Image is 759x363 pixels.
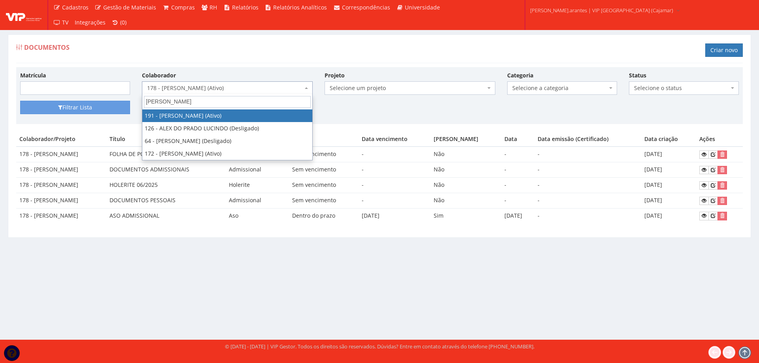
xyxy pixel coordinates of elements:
[24,43,70,52] span: Documentos
[226,162,289,178] td: Admissional
[359,178,431,193] td: -
[696,132,743,147] th: Ações
[330,84,485,92] span: Selecione um projeto
[72,15,109,30] a: Integrações
[142,122,312,135] li: 126 - ALEX DO PRADO LUCINDO (Desligado)
[430,208,501,223] td: Sim
[20,71,46,79] label: Matrícula
[359,147,431,162] td: -
[142,147,312,160] li: 172 - [PERSON_NAME] (Ativo)
[430,132,501,147] th: [PERSON_NAME]
[359,193,431,208] td: -
[534,178,641,193] td: -
[501,193,534,208] td: -
[641,208,697,223] td: [DATE]
[62,19,68,26] span: TV
[530,6,673,14] span: [PERSON_NAME].arantes | VIP [GEOGRAPHIC_DATA] (Cajamar)
[225,343,534,350] div: © [DATE] - [DATE] | VIP Gestor. Todos os direitos são reservados. Dúvidas? Entre em contato atrav...
[629,81,739,95] span: Selecione o status
[106,178,225,193] td: HOLERITE 06/2025
[289,193,359,208] td: Sem vencimento
[359,132,431,147] th: Data vencimento
[75,19,106,26] span: Integrações
[226,208,289,223] td: Aso
[147,84,303,92] span: 178 - LEANDRO DA SILVA PINHEIRO (Ativo)
[430,147,501,162] td: Não
[106,162,225,178] td: DOCUMENTOS ADMISSIONAIS
[289,147,359,162] td: Sem vencimento
[641,178,697,193] td: [DATE]
[359,208,431,223] td: [DATE]
[16,208,106,223] td: 178 - [PERSON_NAME]
[430,193,501,208] td: Não
[634,84,729,92] span: Selecione o status
[641,162,697,178] td: [DATE]
[342,4,390,11] span: Correspondências
[103,4,156,11] span: Gestão de Materiais
[641,132,697,147] th: Data criação
[142,81,313,95] span: 178 - LEANDRO DA SILVA PINHEIRO (Ativo)
[289,132,359,147] th: Status
[232,4,259,11] span: Relatórios
[534,162,641,178] td: -
[16,132,106,147] th: Colaborador/Projeto
[534,193,641,208] td: -
[430,178,501,193] td: Não
[16,178,106,193] td: 178 - [PERSON_NAME]
[273,4,327,11] span: Relatórios Analíticos
[142,135,312,147] li: 64 - [PERSON_NAME] (Desligado)
[109,15,130,30] a: (0)
[534,147,641,162] td: -
[210,4,217,11] span: RH
[359,162,431,178] td: -
[405,4,440,11] span: Universidade
[226,193,289,208] td: Admissional
[705,43,743,57] a: Criar novo
[62,4,89,11] span: Cadastros
[641,147,697,162] td: [DATE]
[325,81,495,95] span: Selecione um projeto
[641,193,697,208] td: [DATE]
[171,4,195,11] span: Compras
[512,84,607,92] span: Selecione a categoria
[629,71,646,79] label: Status
[106,208,225,223] td: ASO ADMISSIONAL
[501,162,534,178] td: -
[534,132,641,147] th: Data emissão (Certificado)
[106,147,225,162] td: FOLHA DE PONTO AGO/2025
[507,81,617,95] span: Selecione a categoria
[289,162,359,178] td: Sem vencimento
[507,71,533,79] label: Categoria
[501,132,534,147] th: Data
[534,208,641,223] td: -
[6,9,42,21] img: logo
[501,178,534,193] td: -
[289,208,359,223] td: Dentro do prazo
[289,178,359,193] td: Sem vencimento
[16,162,106,178] td: 178 - [PERSON_NAME]
[325,71,345,79] label: Projeto
[106,132,225,147] th: Título
[50,15,72,30] a: TV
[501,147,534,162] td: -
[226,178,289,193] td: Holerite
[501,208,534,223] td: [DATE]
[142,71,176,79] label: Colaborador
[16,193,106,208] td: 178 - [PERSON_NAME]
[430,162,501,178] td: Não
[16,147,106,162] td: 178 - [PERSON_NAME]
[142,109,312,122] li: 191 - [PERSON_NAME] (Ativo)
[106,193,225,208] td: DOCUMENTOS PESSOAIS
[20,101,130,114] button: Filtrar Lista
[120,19,126,26] span: (0)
